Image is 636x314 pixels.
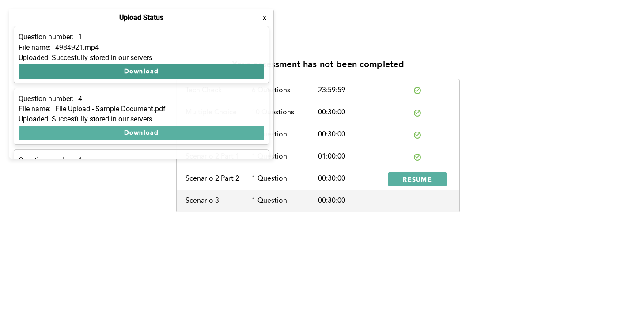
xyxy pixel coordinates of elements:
[318,131,384,139] div: 00:30:00
[260,13,269,22] button: x
[252,153,318,161] div: 1 Question
[232,60,405,70] p: Your assessment has not been completed
[19,64,264,79] button: Download
[55,44,99,52] p: 4984921.mp4
[19,156,74,164] p: Question number:
[19,44,51,52] p: File name:
[388,172,447,186] button: RESUME
[78,95,82,103] p: 4
[19,54,264,62] div: Uploaded! Succesfully stored in our servers
[19,33,74,41] p: Question number:
[318,153,384,161] div: 01:00:00
[252,109,318,117] div: 10 Questions
[19,115,264,123] div: Uploaded! Succesfully stored in our servers
[403,175,432,183] span: RESUME
[318,87,384,95] div: 23:59:59
[119,14,163,22] h4: Upload Status
[19,126,264,140] button: Download
[78,156,82,164] p: 1
[185,197,252,205] div: Scenario 3
[185,175,252,183] div: Scenario 2 Part 2
[78,33,82,41] p: 1
[19,105,51,113] p: File name:
[252,197,318,205] div: 1 Question
[9,9,87,23] button: Show Uploads
[318,197,384,205] div: 00:30:00
[318,175,384,183] div: 00:30:00
[19,95,74,103] p: Question number:
[55,105,166,113] p: File Upload - Sample Document.pdf
[252,131,318,139] div: 1 Question
[252,87,318,95] div: 6 Questions
[252,175,318,183] div: 1 Question
[318,109,384,117] div: 00:30:00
